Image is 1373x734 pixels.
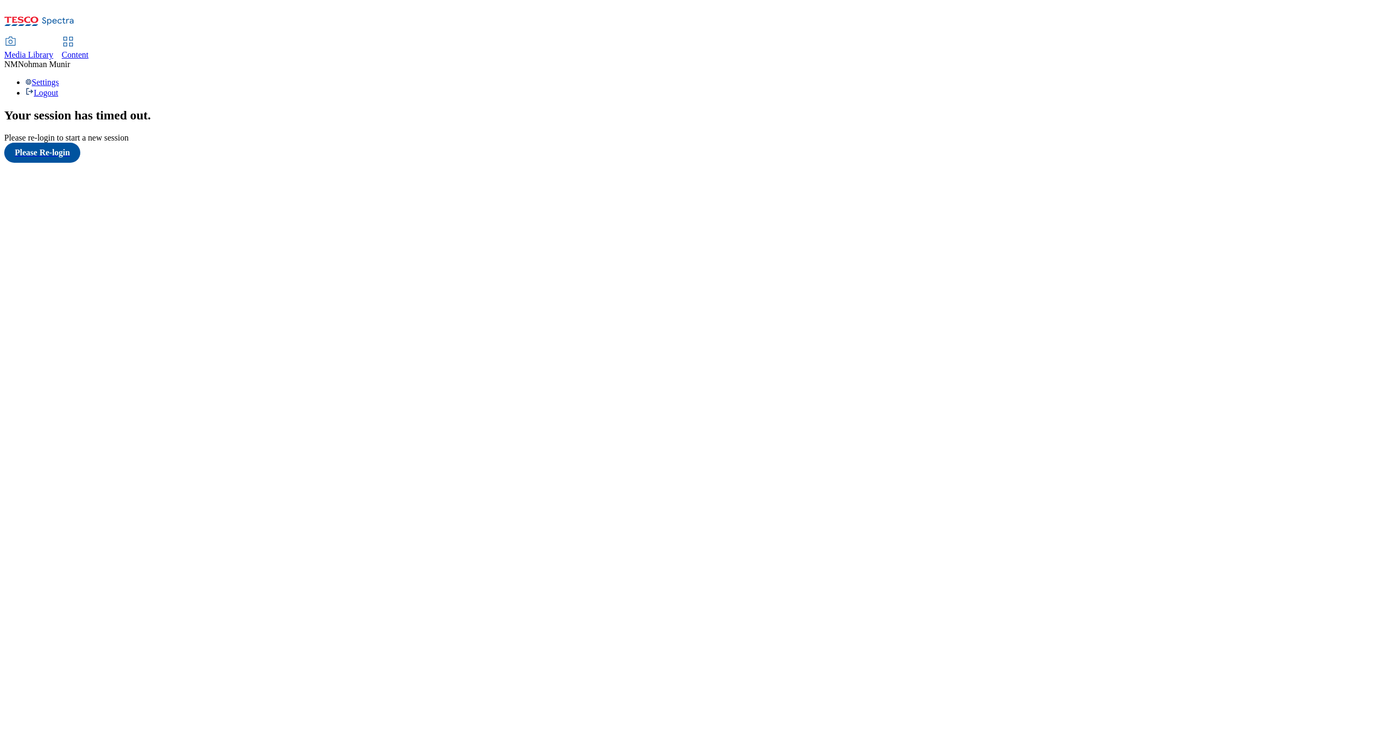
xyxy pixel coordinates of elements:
span: Nohman Munir [18,60,70,69]
span: . [148,108,151,122]
a: Please Re-login [4,143,1369,163]
div: Please re-login to start a new session [4,133,1369,143]
a: Logout [25,88,58,97]
a: Settings [25,78,59,87]
a: Media Library [4,38,53,60]
span: NM [4,60,18,69]
button: Please Re-login [4,143,80,163]
h2: Your session has timed out [4,108,1369,123]
span: Content [62,50,89,59]
span: Media Library [4,50,53,59]
a: Content [62,38,89,60]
